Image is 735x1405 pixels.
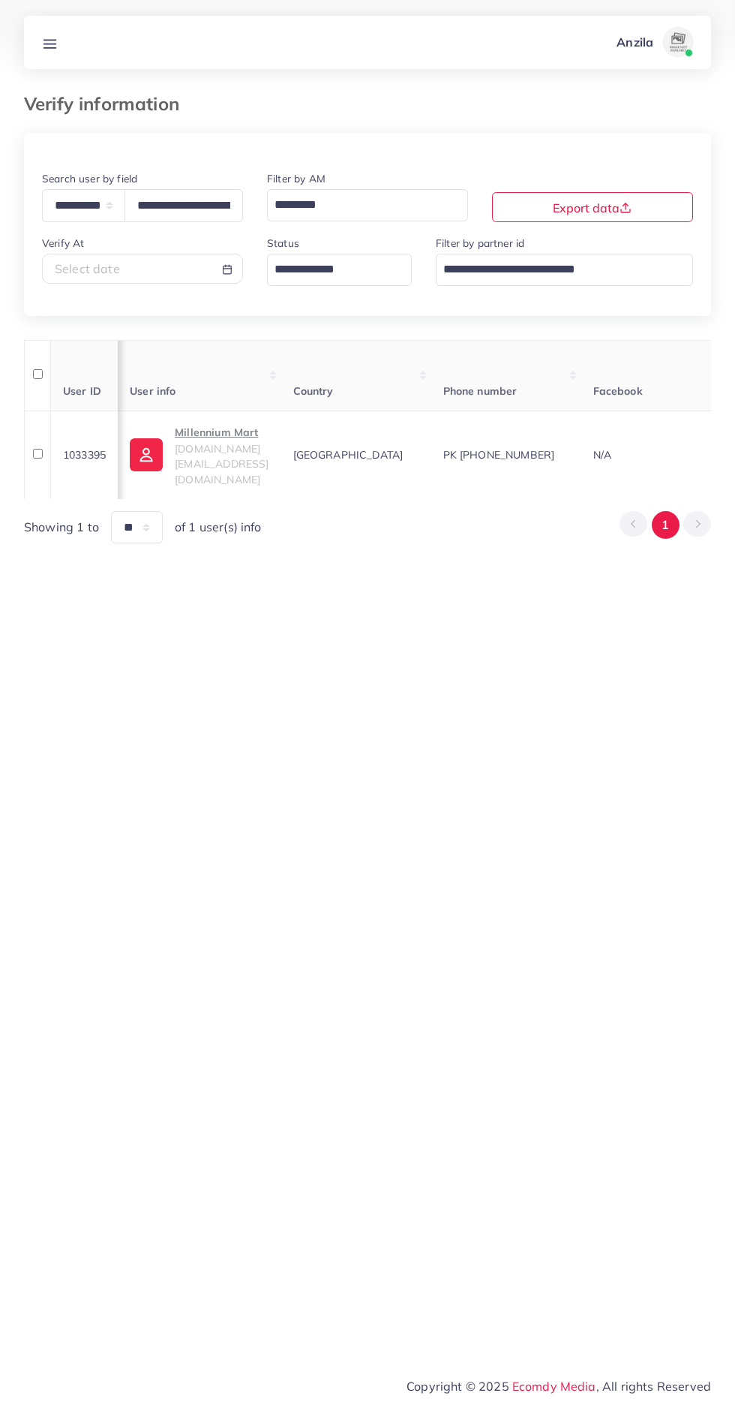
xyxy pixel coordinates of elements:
label: Filter by AM [267,171,325,186]
p: Millennium Mart [175,423,268,441]
a: Millennium Mart[DOMAIN_NAME][EMAIL_ADDRESS][DOMAIN_NAME] [130,423,268,487]
input: Search for option [269,257,392,282]
span: User info [130,384,175,398]
span: N/A [593,448,611,462]
span: Facebook [593,384,643,398]
span: Phone number [443,384,517,398]
label: Verify At [42,236,84,251]
div: Search for option [267,189,468,221]
span: Select date [55,261,120,276]
label: Search user by field [42,171,137,186]
span: [DOMAIN_NAME][EMAIL_ADDRESS][DOMAIN_NAME] [175,442,268,486]
span: [GEOGRAPHIC_DATA] [293,448,403,462]
input: Search for option [438,257,673,282]
span: PK [PHONE_NUMBER] [443,448,555,462]
button: Export data [492,192,693,222]
label: Filter by partner id [436,236,524,251]
div: Search for option [436,254,693,286]
a: Anzilaavatar [608,27,699,57]
span: Showing 1 to [24,519,99,536]
a: Ecomdy Media [512,1379,596,1394]
button: Go to page 1 [652,511,679,539]
span: Copyright © 2025 [406,1377,711,1395]
div: Search for option [267,254,412,286]
img: ic-user-info.36bf1079.svg [130,438,163,471]
span: User ID [63,384,101,398]
span: Country [293,384,334,398]
p: Anzila [616,33,653,51]
input: Search for option [269,192,448,218]
img: avatar [663,27,693,57]
span: of 1 user(s) info [175,519,262,536]
label: Status [267,236,299,251]
span: Export data [553,200,631,215]
ul: Pagination [619,511,711,539]
span: , All rights Reserved [596,1377,711,1395]
span: 1033395 [63,448,106,462]
h3: Verify information [24,93,191,115]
